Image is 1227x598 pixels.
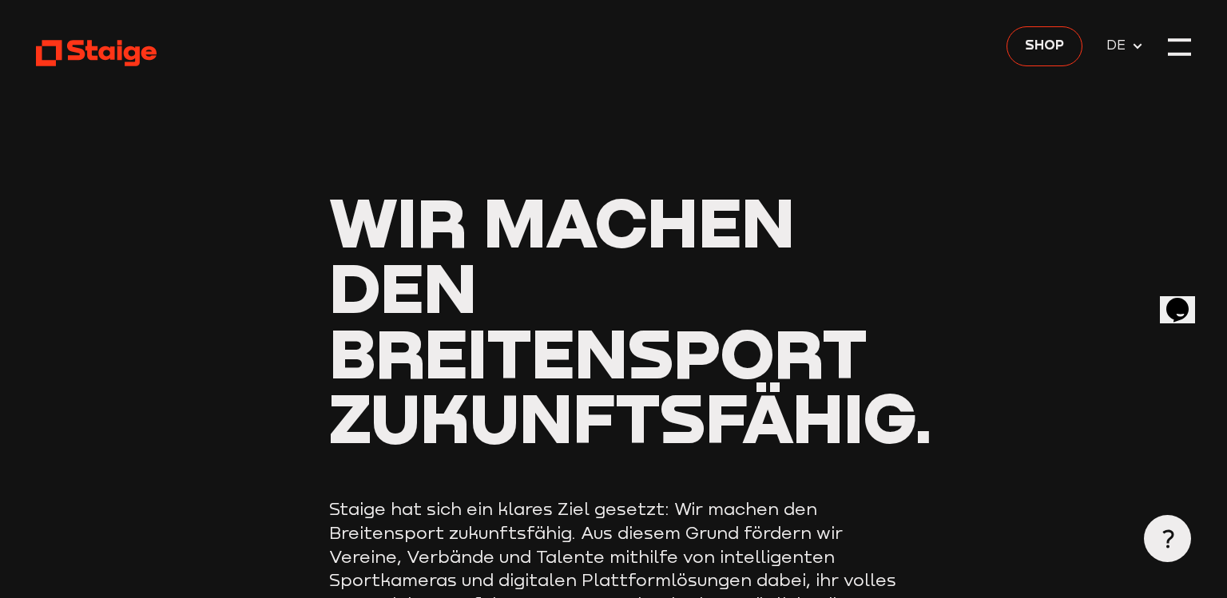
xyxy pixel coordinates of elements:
a: Shop [1007,26,1083,66]
span: Wir machen den Breitensport zukunftsfähig. [329,180,933,458]
iframe: chat widget [1160,275,1211,323]
span: DE [1106,35,1131,56]
span: Shop [1025,35,1064,56]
